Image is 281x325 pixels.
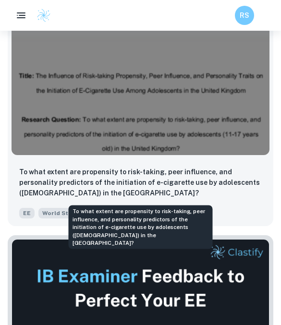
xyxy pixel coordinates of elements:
button: RS [235,6,254,25]
img: Clastify logo [37,8,51,23]
span: EE [19,208,35,218]
h6: RS [239,10,250,21]
a: Clastify logo [31,8,51,23]
div: To what extent are propensity to risk-taking, peer influence, and personality predictors of the i... [69,205,213,249]
p: To what extent are propensity to risk-taking, peer influence, and personality predictors of the i... [19,167,262,198]
span: World Studies [38,208,88,218]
